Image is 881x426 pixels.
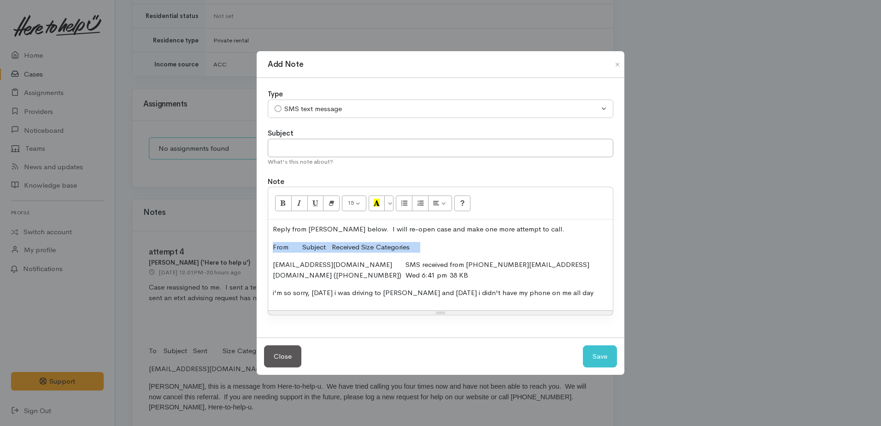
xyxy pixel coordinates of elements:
[384,195,394,211] button: More Color
[369,195,385,211] button: Recent Color
[264,345,301,368] button: Close
[273,242,608,253] p: From Subject Received Size Categories
[273,224,608,235] p: Reply from [PERSON_NAME] below. I will re-open case and make one more attempt to call.
[268,128,294,139] label: Subject
[274,104,599,114] div: SMS text message
[307,195,324,211] button: Underline (CTRL+U)
[268,59,303,71] h1: Add Note
[268,100,613,118] button: SMS text message
[275,195,292,211] button: Bold (CTRL+B)
[268,157,613,166] div: What's this note about?
[396,195,412,211] button: Unordered list (CTRL+SHIFT+NUM7)
[583,345,617,368] button: Save
[273,288,608,298] p: i'm so sorry, [DATE] i was driving to [PERSON_NAME] and [DATE] i didn't have my phone on me all day
[323,195,340,211] button: Remove Font Style (CTRL+\)
[412,195,429,211] button: Ordered list (CTRL+SHIFT+NUM8)
[268,89,283,100] label: Type
[347,199,354,207] span: 15
[342,195,366,211] button: Font Size
[273,260,608,280] p: [EMAIL_ADDRESS][DOMAIN_NAME] SMS received from [PHONE_NUMBER][EMAIL_ADDRESS][DOMAIN_NAME] ([PHONE...
[454,195,471,211] button: Help
[268,177,284,187] label: Note
[428,195,452,211] button: Paragraph
[268,311,613,315] div: Resize
[610,59,625,70] button: Close
[291,195,308,211] button: Italic (CTRL+I)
